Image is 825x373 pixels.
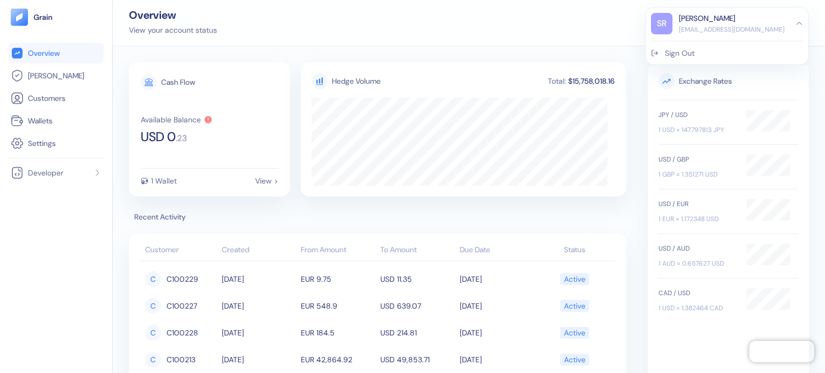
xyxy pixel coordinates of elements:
div: Cash Flow [161,78,195,86]
span: Exchange Rates [658,73,798,89]
div: Overview [129,10,217,20]
td: EUR 548.9 [298,292,378,319]
div: C [145,325,161,341]
div: Active [564,270,585,288]
span: . 23 [176,134,187,143]
button: Available Balance [141,115,213,124]
span: C100227 [167,297,197,315]
a: Customers [11,92,102,105]
div: Active [564,324,585,342]
div: Total: [547,77,567,85]
img: logo [33,13,53,21]
td: [DATE] [219,266,299,292]
th: Customer [140,240,219,261]
span: Wallets [28,115,53,126]
div: USD / EUR [658,199,736,209]
td: EUR 9.75 [298,266,378,292]
td: EUR 42,864.92 [298,346,378,373]
td: EUR 184.5 [298,319,378,346]
img: logo-tablet-V2.svg [11,9,28,26]
a: Overview [11,47,102,60]
div: C [145,352,161,368]
div: JPY / USD [658,110,736,120]
span: Customers [28,93,66,104]
div: 1 GBP = 1.351271 USD [658,170,736,179]
td: USD 11.35 [378,266,457,292]
div: Active [564,350,585,369]
span: USD 0 [141,130,176,143]
div: 1 USD = 147.797813 JPY [658,125,736,135]
td: [DATE] [219,292,299,319]
div: USD / AUD [658,244,736,253]
td: USD 639.07 [378,292,457,319]
span: Overview [28,48,60,58]
th: To Amount [378,240,457,261]
div: Status [539,244,610,255]
div: Active [564,297,585,315]
div: C [145,298,161,314]
th: From Amount [298,240,378,261]
th: Due Date [457,240,537,261]
div: View your account status [129,25,217,36]
div: Hedge Volume [332,76,381,87]
span: Settings [28,138,56,149]
div: Available Balance [141,116,201,123]
div: [EMAIL_ADDRESS][DOMAIN_NAME] [679,25,785,34]
div: $15,758,018.16 [567,77,616,85]
div: 1 AUD = 0.657627 USD [658,259,736,268]
span: C100213 [167,350,196,369]
span: C100229 [167,270,198,288]
div: SR [651,13,672,34]
div: [PERSON_NAME] [679,13,735,24]
td: [DATE] [219,346,299,373]
span: Developer [28,167,63,178]
a: Settings [11,137,102,150]
div: 1 Wallet [151,177,177,185]
th: Created [219,240,299,261]
td: [DATE] [219,319,299,346]
div: 1 USD = 1.382464 CAD [658,303,736,313]
div: View > [255,177,278,185]
iframe: Chatra live chat [749,341,814,362]
div: CAD / USD [658,288,736,298]
td: USD 214.81 [378,319,457,346]
a: [PERSON_NAME] [11,69,102,82]
a: Wallets [11,114,102,127]
span: C100228 [167,324,198,342]
td: USD 49,853.71 [378,346,457,373]
div: USD / GBP [658,155,736,164]
td: [DATE] [457,319,537,346]
td: [DATE] [457,266,537,292]
span: Recent Activity [129,211,626,223]
div: Sign Out [665,48,694,59]
td: [DATE] [457,292,537,319]
td: [DATE] [457,346,537,373]
div: C [145,271,161,287]
span: [PERSON_NAME] [28,70,84,81]
div: 1 EUR = 1.172348 USD [658,214,736,224]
